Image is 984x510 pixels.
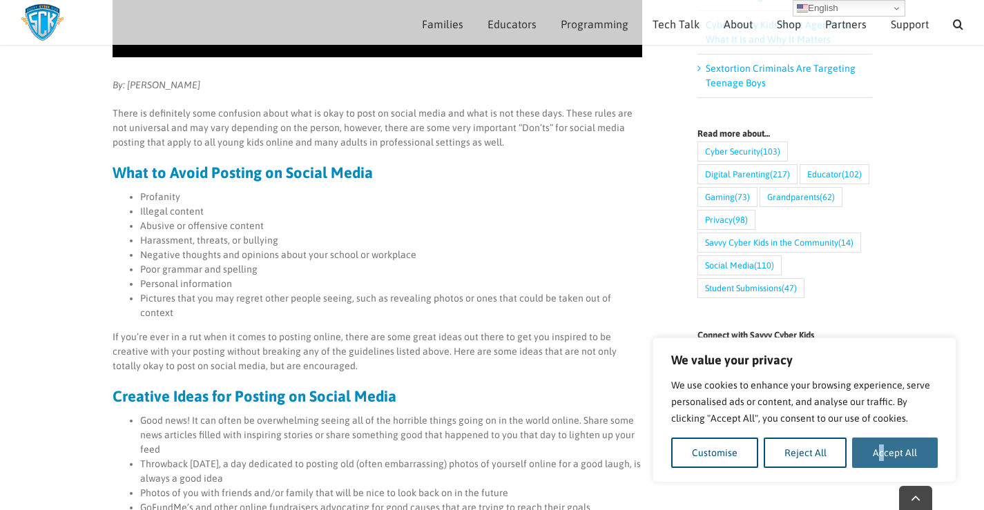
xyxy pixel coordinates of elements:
[760,187,842,207] a: Grandparents (62 items)
[852,438,938,468] button: Accept All
[800,164,869,184] a: Educator (102 items)
[754,256,774,275] span: (110)
[697,233,861,253] a: Savvy Cyber Kids in the Community (14 items)
[697,331,872,340] h4: Connect with Savvy Cyber Kids
[140,248,642,262] li: Negative thoughts and opinions about your school or workplace
[113,330,642,373] p: If you’re ever in a rut when it comes to posting online, there are some great ideas out there to ...
[697,141,788,161] a: Cyber Security (103 items)
[770,165,790,184] span: (217)
[697,164,798,184] a: Digital Parenting (217 items)
[671,377,938,426] p: We use cookies to enhance your browsing experience, serve personalised ads or content, and analys...
[697,210,755,230] a: Privacy (98 items)
[842,165,862,184] span: (102)
[697,278,804,298] a: Student Submissions (47 items)
[820,188,835,206] span: (62)
[764,438,847,468] button: Reject All
[671,352,938,369] p: We value your privacy
[113,164,373,182] strong: What to Avoid Posting on Social Media
[797,3,808,14] img: en
[697,187,758,207] a: Gaming (73 items)
[140,190,642,204] li: Profanity
[782,279,797,297] span: (47)
[422,19,463,30] span: Families
[733,210,748,229] span: (98)
[838,233,853,252] span: (14)
[140,291,642,320] li: Pictures that you may regret other people seeing, such as revealing photos or ones that could be ...
[140,219,642,233] li: Abusive or offensive content
[653,19,700,30] span: Tech Talk
[140,233,642,248] li: Harassment, threats, or bullying
[706,63,856,88] a: Sextortion Criminals Are Targeting Teenage Boys
[140,486,642,500] li: Photos of you with friends and/or family that will be nice to look back on in the future
[825,19,867,30] span: Partners
[113,79,200,90] em: By: [PERSON_NAME]
[140,262,642,277] li: Poor grammar and spelling
[140,204,642,219] li: Illegal content
[697,129,872,138] h4: Read more about…
[21,3,64,41] img: Savvy Cyber Kids Logo
[697,255,782,275] a: Social Media (110 items)
[891,19,929,30] span: Support
[760,142,780,161] span: (103)
[140,413,642,457] li: Good news! It can often be overwhelming seeing all of the horrible things going on in the world o...
[671,438,758,468] button: Customise
[113,106,642,150] p: There is definitely some confusion about what is okay to post on social media and what is not the...
[561,19,628,30] span: Programming
[777,19,801,30] span: Shop
[140,457,642,486] li: Throwback [DATE], a day dedicated to posting old (often embarrassing) photos of yourself online f...
[140,277,642,291] li: Personal information
[113,387,396,405] strong: Creative Ideas for Posting on Social Media
[488,19,537,30] span: Educators
[724,19,753,30] span: About
[735,188,750,206] span: (73)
